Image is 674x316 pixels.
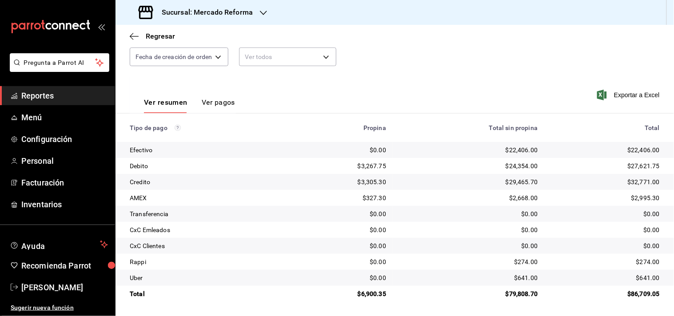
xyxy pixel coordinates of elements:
[297,273,386,282] div: $0.00
[552,289,660,298] div: $86,709.05
[21,155,108,167] span: Personal
[130,124,283,131] div: Tipo de pago
[21,111,108,123] span: Menú
[21,90,108,102] span: Reportes
[552,209,660,218] div: $0.00
[155,7,253,18] h3: Sucursal: Mercado Reforma
[297,194,386,202] div: $327.30
[297,257,386,266] div: $0.00
[130,178,283,186] div: Credito
[144,98,235,113] div: navigation tabs
[400,178,538,186] div: $29,465.70
[400,289,538,298] div: $79,808.70
[297,241,386,250] div: $0.00
[10,53,109,72] button: Pregunta a Parrot AI
[130,241,283,250] div: CxC Clientes
[400,146,538,154] div: $22,406.00
[297,162,386,170] div: $3,267.75
[175,125,181,131] svg: Los pagos realizados con Pay y otras terminales son montos brutos.
[400,124,538,131] div: Total sin propina
[400,273,538,282] div: $641.00
[552,162,660,170] div: $27,621.75
[552,178,660,186] div: $32,771.00
[144,98,187,113] button: Ver resumen
[400,209,538,218] div: $0.00
[130,146,283,154] div: Efectivo
[130,225,283,234] div: CxC Emleados
[21,260,108,272] span: Recomienda Parrot
[6,64,109,74] a: Pregunta a Parrot AI
[130,257,283,266] div: Rappi
[552,124,660,131] div: Total
[21,198,108,210] span: Inventarios
[297,124,386,131] div: Propina
[400,241,538,250] div: $0.00
[400,194,538,202] div: $2,668.00
[202,98,235,113] button: Ver pagos
[400,257,538,266] div: $274.00
[136,52,212,61] span: Fecha de creación de orden
[297,225,386,234] div: $0.00
[146,32,175,40] span: Regresar
[552,225,660,234] div: $0.00
[400,225,538,234] div: $0.00
[21,281,108,293] span: [PERSON_NAME]
[21,239,96,250] span: Ayuda
[297,289,386,298] div: $6,900.35
[297,178,386,186] div: $3,305.30
[552,257,660,266] div: $274.00
[297,209,386,218] div: $0.00
[552,273,660,282] div: $641.00
[130,273,283,282] div: Uber
[24,58,96,67] span: Pregunta a Parrot AI
[130,289,283,298] div: Total
[98,23,105,30] button: open_drawer_menu
[552,194,660,202] div: $2,995.30
[552,241,660,250] div: $0.00
[239,47,336,66] div: Ver todos
[599,90,660,100] button: Exportar a Excel
[21,177,108,189] span: Facturación
[11,303,108,312] span: Sugerir nueva función
[297,146,386,154] div: $0.00
[400,162,538,170] div: $24,354.00
[130,194,283,202] div: AMEX
[130,162,283,170] div: Debito
[130,209,283,218] div: Transferencia
[130,32,175,40] button: Regresar
[552,146,660,154] div: $22,406.00
[21,133,108,145] span: Configuración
